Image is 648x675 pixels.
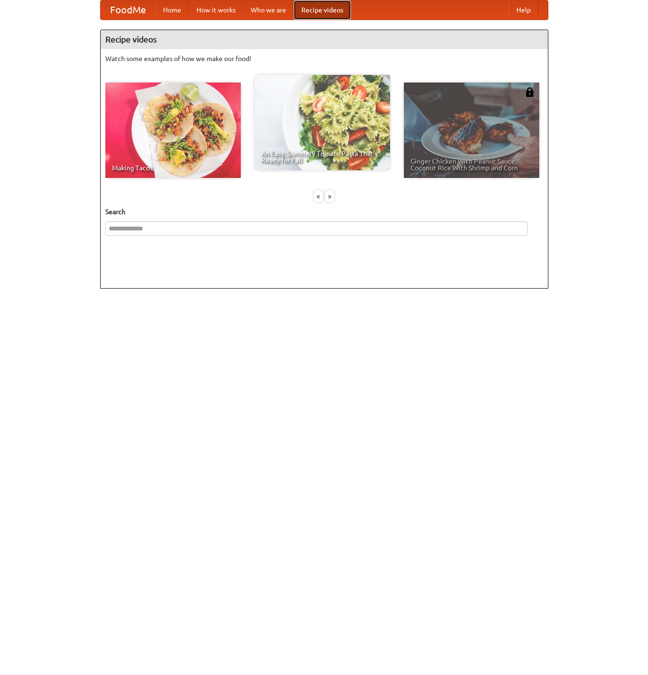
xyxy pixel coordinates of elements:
a: An Easy, Summery Tomato Pasta That's Ready for Fall [255,75,390,170]
a: Home [155,0,189,20]
h5: Search [105,207,543,217]
a: How it works [189,0,243,20]
a: Making Tacos [105,83,241,178]
p: Watch some examples of how we make our food! [105,54,543,63]
img: 483408.png [525,87,535,97]
a: Help [509,0,538,20]
h4: Recipe videos [101,30,548,49]
a: FoodMe [101,0,155,20]
div: « [314,190,323,202]
span: Making Tacos [112,165,234,171]
span: An Easy, Summery Tomato Pasta That's Ready for Fall [261,150,383,164]
div: » [325,190,334,202]
a: Who we are [243,0,294,20]
a: Recipe videos [294,0,351,20]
